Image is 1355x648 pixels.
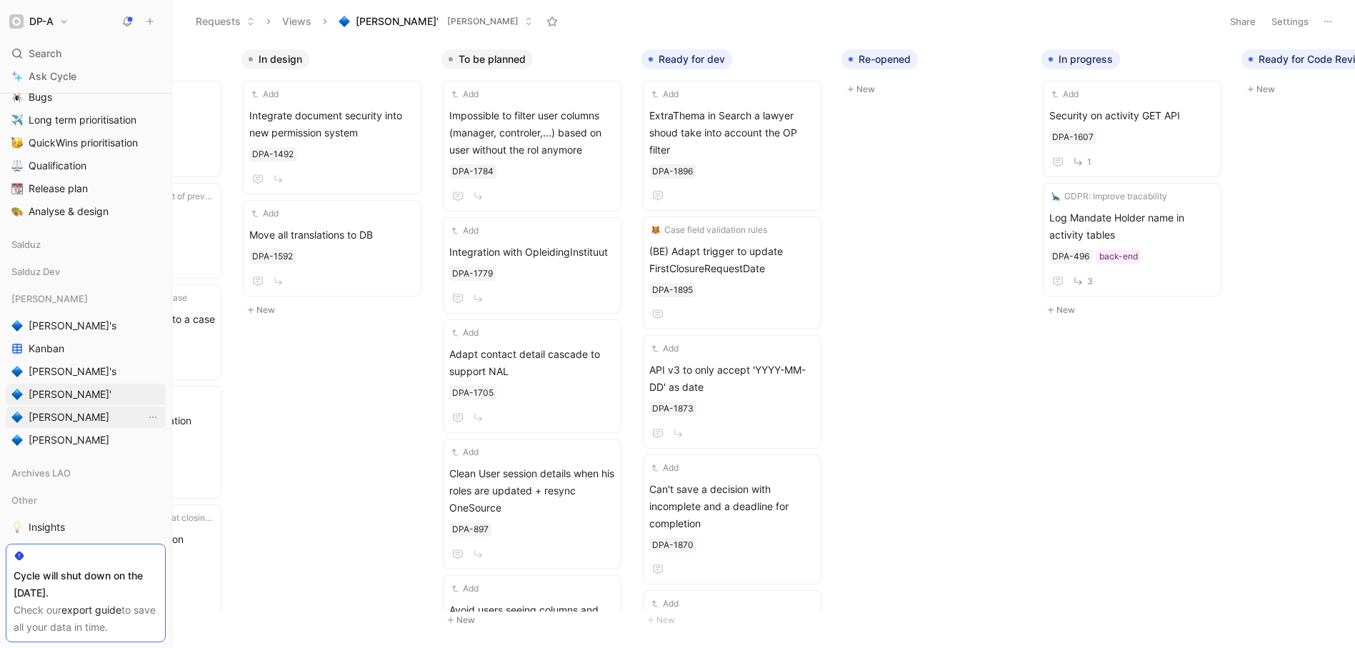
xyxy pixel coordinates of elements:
button: 🔷 [9,409,26,426]
a: AddImpossible to filter user columns (manager, controler,...) based on user without the rol anymore [443,81,621,211]
a: AddSecurity on activity GET API1 [1043,81,1221,177]
img: 🔷 [11,434,23,446]
a: AddAPI v3 to only accept 'YYYY-MM-DD' as date [643,335,821,449]
span: Insights [29,520,65,534]
button: Requests [189,11,261,32]
span: Ready for dev [659,52,725,66]
a: AddAdapt contact detail cascade to support NAL [443,319,621,433]
button: Add [649,461,681,475]
img: DP-A [9,14,24,29]
span: 3 [1087,277,1093,286]
span: Release plan [29,181,88,196]
button: 🔷 [9,317,26,334]
span: In progress [1059,52,1113,66]
img: 📆 [11,183,23,194]
a: 💡Insights [6,517,166,538]
span: (BE) Adapt trigger to update FirstClosureRequestDate [649,243,815,277]
a: AddExtraThema in Search a lawyer shoud take into account the OP filter [643,81,821,211]
span: Qualification [29,159,86,173]
div: [PERSON_NAME]🔷[PERSON_NAME]'sKanban🔷[PERSON_NAME]'s🔷[PERSON_NAME]'🔷[PERSON_NAME]View actions🔷[PER... [6,288,166,451]
button: New [1041,301,1230,319]
span: [PERSON_NAME]'s [29,364,116,379]
button: Add [1049,87,1081,101]
a: 📆Release plan [6,178,166,199]
span: Case field validation rules [664,223,767,237]
button: Ready for dev [641,49,732,69]
button: View actions [146,410,160,424]
button: 3 [1069,272,1096,290]
a: AddMove all translations to DB [243,200,421,296]
a: AddClean User session details when his roles are updated + resync OneSource [443,439,621,569]
a: ✈️Long term prioritisation [6,109,166,131]
span: Search [29,45,61,62]
a: AddIntegration with OpleidingInstituut [443,217,621,314]
div: DPA-1896 [652,164,693,179]
div: Other [6,489,166,511]
a: Ask Cycle [6,66,166,87]
a: 🔷[PERSON_NAME]View actions [6,407,166,428]
a: 🥳QuickWins prioritisation [6,132,166,154]
span: Ask Cycle [29,68,76,85]
button: 🎨 [9,203,26,220]
div: In progressNew [1036,43,1236,326]
span: GDPR: Improve tracability [1064,189,1167,204]
div: Cycle will shut down on the [DATE]. [14,567,158,602]
span: QuickWins prioritisation [29,136,138,150]
a: ⚖️Qualification [6,155,166,176]
button: Add [449,326,481,340]
span: Archives LAO [11,466,71,480]
a: export guide [61,604,121,616]
span: Salduz [11,237,41,251]
span: [PERSON_NAME]' [356,14,439,29]
button: Add [649,342,681,356]
span: [PERSON_NAME] [29,410,109,424]
a: AddCan't save a decision with incomplete and a deadline for completion [643,454,821,584]
button: 🔷 [9,386,26,403]
img: 🎨 [11,206,23,217]
span: [PERSON_NAME] [29,433,109,447]
span: Clean User session details when his roles are updated + resync OneSource [449,465,615,517]
div: DPA-1873 [652,402,694,416]
img: 🦊 [651,226,660,234]
span: Security on activity GET API [1049,107,1215,124]
a: 🕷️Bugs [6,86,166,108]
div: [PERSON_NAME] [6,288,166,309]
button: Add [449,582,481,596]
img: 🕷️ [11,91,23,103]
button: New [641,612,830,629]
span: [PERSON_NAME]'s [29,319,116,333]
button: New [441,612,630,629]
div: DPA-1870 [652,538,694,552]
div: DPA-1779 [452,266,493,281]
button: 🦊Case field validation rules [649,223,769,237]
div: To be plannedNew [436,43,636,636]
img: 💡 [11,522,23,533]
span: Can't save a decision with incomplete and a deadline for completion [649,481,815,532]
div: Salduz Dev [6,261,166,282]
a: 🦕GDPR: Improve tracabilityLog Mandate Holder name in activity tablesback-end3 [1043,183,1221,296]
button: 🥳 [9,134,26,151]
button: In design [241,49,309,69]
button: DP-ADP-A [6,11,72,31]
button: New [841,81,1030,98]
img: 🔷 [11,412,23,423]
button: Add [249,206,281,221]
button: Re-opened [841,49,918,69]
span: Integrate document security into new permission system [249,107,415,141]
a: Kanban [6,338,166,359]
div: Archives LAO [6,462,166,488]
span: Re-opened [859,52,911,66]
span: Impossible to filter user columns (manager, controler,...) based on user without the rol anymore [449,107,615,159]
div: Salduz Dev [6,261,166,286]
a: 🔷[PERSON_NAME]'s [6,361,166,382]
button: Add [649,597,681,611]
div: Re-openedNew [836,43,1036,105]
div: DPA-1784 [452,164,494,179]
button: 🧪 [9,542,26,559]
div: Salduz [6,234,166,259]
button: 📆 [9,180,26,197]
button: 1 [1069,153,1094,171]
a: 🔷[PERSON_NAME]'s [6,315,166,337]
button: Add [449,445,481,459]
button: To be planned [441,49,533,69]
